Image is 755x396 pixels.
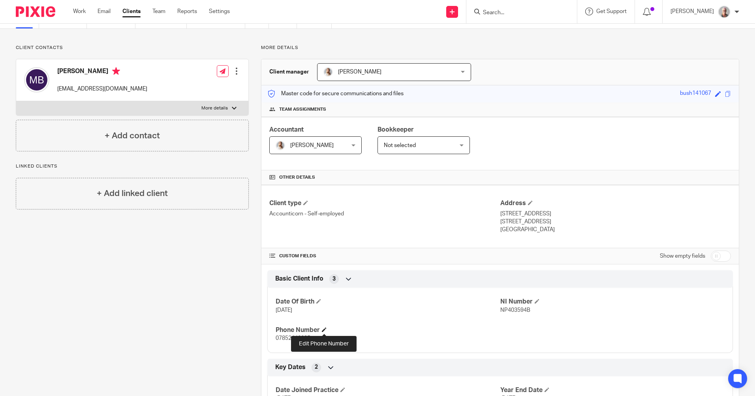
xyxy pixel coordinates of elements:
h4: + Add linked client [97,187,168,200]
h3: Client manager [269,68,309,76]
span: Accountant [269,126,304,133]
a: Team [152,8,165,15]
span: [PERSON_NAME] [290,143,334,148]
span: 07852446635 [276,336,310,341]
span: Other details [279,174,315,181]
p: Accounticorn - Self-employed [269,210,500,218]
input: Search [482,9,553,17]
h4: Year End Date [500,386,725,394]
span: Key Dates [275,363,306,371]
h4: Date Of Birth [276,298,500,306]
h4: + Add contact [105,130,160,142]
img: svg%3E [24,67,49,92]
p: [STREET_ADDRESS] [500,210,731,218]
span: 3 [332,275,336,283]
p: More details [201,105,228,111]
span: Not selected [384,143,416,148]
a: Settings [209,8,230,15]
p: [PERSON_NAME] [670,8,714,15]
img: Pixie [16,6,55,17]
span: NP403594B [500,307,530,313]
p: More details [261,45,739,51]
img: IMG_9968.jpg [323,67,333,77]
p: Client contacts [16,45,249,51]
h4: Client type [269,199,500,207]
h4: CUSTOM FIELDS [269,253,500,259]
span: 2 [315,363,318,371]
h4: [PERSON_NAME] [57,67,147,77]
span: [PERSON_NAME] [338,69,381,75]
h4: Address [500,199,731,207]
a: Reports [177,8,197,15]
h4: NI Number [500,298,725,306]
p: Linked clients [16,163,249,170]
p: [STREET_ADDRESS] [500,218,731,226]
span: Basic Client Info [275,275,323,283]
p: Master code for secure communications and files [267,90,404,98]
label: Show empty fields [660,252,705,260]
p: [EMAIL_ADDRESS][DOMAIN_NAME] [57,85,147,93]
span: Get Support [596,9,627,14]
span: [DATE] [276,307,292,313]
span: Bookkeeper [377,126,414,133]
i: Primary [112,67,120,75]
a: Email [98,8,111,15]
a: Work [73,8,86,15]
span: Team assignments [279,106,326,113]
div: bush141067 [680,89,711,98]
h4: Phone Number [276,326,500,334]
img: KR%20update.jpg [718,6,731,18]
a: Clients [122,8,141,15]
p: [GEOGRAPHIC_DATA] [500,226,731,234]
h4: Date Joined Practice [276,386,500,394]
img: IMG_9968.jpg [276,141,285,150]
